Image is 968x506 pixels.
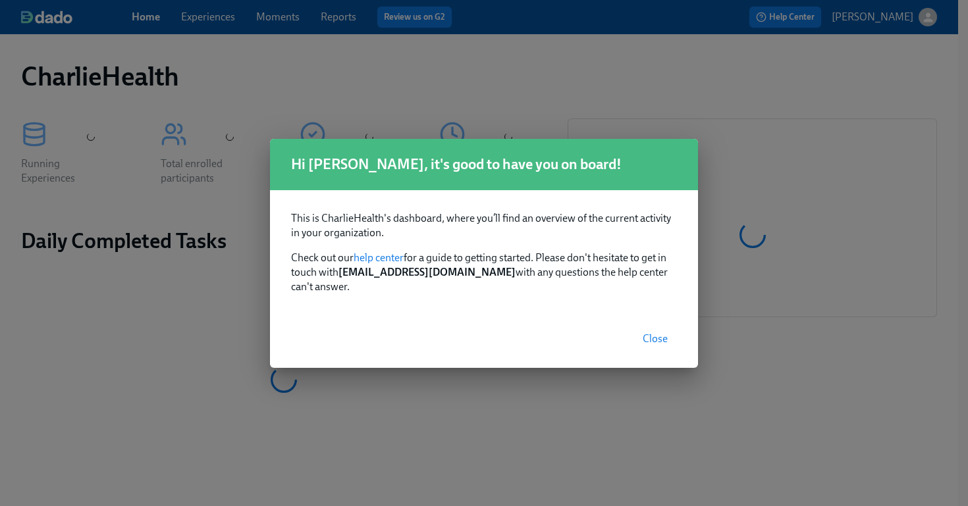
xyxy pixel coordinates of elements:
p: This is CharlieHealth's dashboard, where you’ll find an overview of the current activity in your ... [291,211,677,240]
button: Close [633,326,677,352]
h1: Hi [PERSON_NAME], it's good to have you on board! [291,155,677,174]
span: Close [643,332,668,345]
a: help center [354,251,404,264]
div: Check out our for a guide to getting started. Please don't hesitate to get in touch with with any... [270,190,698,310]
strong: [EMAIL_ADDRESS][DOMAIN_NAME] [338,266,516,278]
